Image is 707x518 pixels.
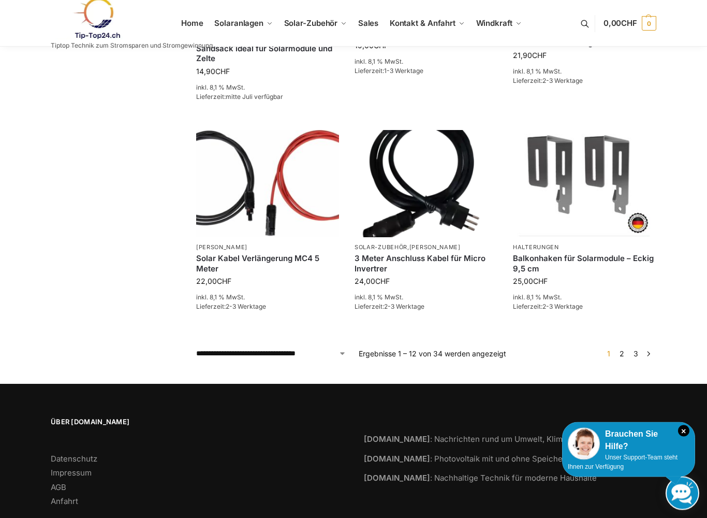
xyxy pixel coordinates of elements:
span: CHF [621,18,637,28]
img: Anschlusskabel-3meter [355,131,497,238]
p: Ergebnisse 1 – 12 von 34 werden angezeigt [359,349,506,359]
p: inkl. 8,1 % MwSt. [355,57,497,67]
span: Lieferzeit: [513,77,583,85]
p: Tiptop Technik zum Stromsparen und Stromgewinnung [51,42,213,49]
span: 0,00 [603,18,637,28]
strong: [DOMAIN_NAME] [364,454,430,464]
a: Solar Kabel Verlängerung MC4 5 Meter [196,254,339,274]
a: Anfahrt [51,497,78,507]
a: Sandsack ideal für Solarmodule und Zelte [196,44,339,64]
a: Halterungen [513,244,559,251]
p: , [355,244,497,252]
a: [DOMAIN_NAME]: Nachrichten rund um Umwelt, Klima und Nachhaltigkeit [364,435,638,444]
a: [PERSON_NAME] [409,244,461,251]
p: inkl. 8,1 % MwSt. [355,293,497,303]
a: 0,00CHF 0 [603,8,656,39]
span: 2-3 Werktage [384,303,424,311]
span: 1-3 Werktage [384,67,423,75]
a: Seite 2 [617,350,627,358]
span: Lieferzeit: [355,303,424,311]
p: inkl. 8,1 % MwSt. [196,293,339,303]
a: 3 Meter Anschluss Kabel für Micro Invertrer [355,254,497,274]
span: Seite 1 [605,350,613,358]
span: Lieferzeit: [196,93,283,101]
bdi: 21,90 [513,51,547,60]
a: Impressum [51,468,92,478]
p: inkl. 8,1 % MwSt. [513,293,656,303]
span: Über [DOMAIN_NAME] [51,418,343,428]
span: Windkraft [476,18,512,28]
img: Customer service [568,428,600,460]
a: Balkonhaken für Solarmodule – Eckig 9,5 cm [513,254,656,274]
span: 2-3 Werktage [226,303,266,311]
bdi: 24,00 [355,277,390,286]
span: CHF [375,277,390,286]
img: Balkonhaken eckig [513,131,656,238]
span: 2-3 Werktage [542,303,583,311]
nav: Produkt-Seitennummerierung [601,349,656,359]
a: Seite 3 [631,350,641,358]
a: AGB [51,483,66,493]
bdi: 19,00 [355,41,388,50]
a: [PERSON_NAME] [196,244,247,251]
span: 2-3 Werktage [542,77,583,85]
img: Solar-Verlängerungskabel, MC4 [196,131,339,238]
p: inkl. 8,1 % MwSt. [513,67,656,77]
i: Schließen [678,425,689,437]
span: CHF [215,67,230,76]
span: CHF [217,277,231,286]
span: Lieferzeit: [196,303,266,311]
span: Sales [358,18,379,28]
strong: [DOMAIN_NAME] [364,473,430,483]
span: Unser Support-Team steht Ihnen zur Verfügung [568,454,677,470]
a: Datenschutz [51,454,97,464]
select: Shop-Reihenfolge [196,349,346,359]
bdi: 25,00 [513,277,548,286]
span: CHF [533,277,548,286]
span: CHF [532,51,547,60]
span: 0 [642,16,656,31]
p: inkl. 8,1 % MwSt. [196,83,339,93]
bdi: 14,90 [196,67,230,76]
span: mitte Juli verfügbar [226,93,283,101]
a: → [645,349,653,359]
div: Brauchen Sie Hilfe? [568,428,689,453]
span: Solar-Zubehör [284,18,338,28]
span: Lieferzeit: [513,303,583,311]
a: [DOMAIN_NAME]: Photovoltaik mit und ohne Speicher für Balkon und Terrasse [364,454,656,464]
a: [DOMAIN_NAME]: Nachhaltige Technik für moderne Haushalte [364,473,597,483]
span: Solaranlagen [214,18,263,28]
span: CHF [374,41,388,50]
span: Kontakt & Anfahrt [390,18,455,28]
span: Lieferzeit: [355,67,423,75]
bdi: 22,00 [196,277,231,286]
a: Solar-Zubehör [355,244,407,251]
strong: [DOMAIN_NAME] [364,435,430,444]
